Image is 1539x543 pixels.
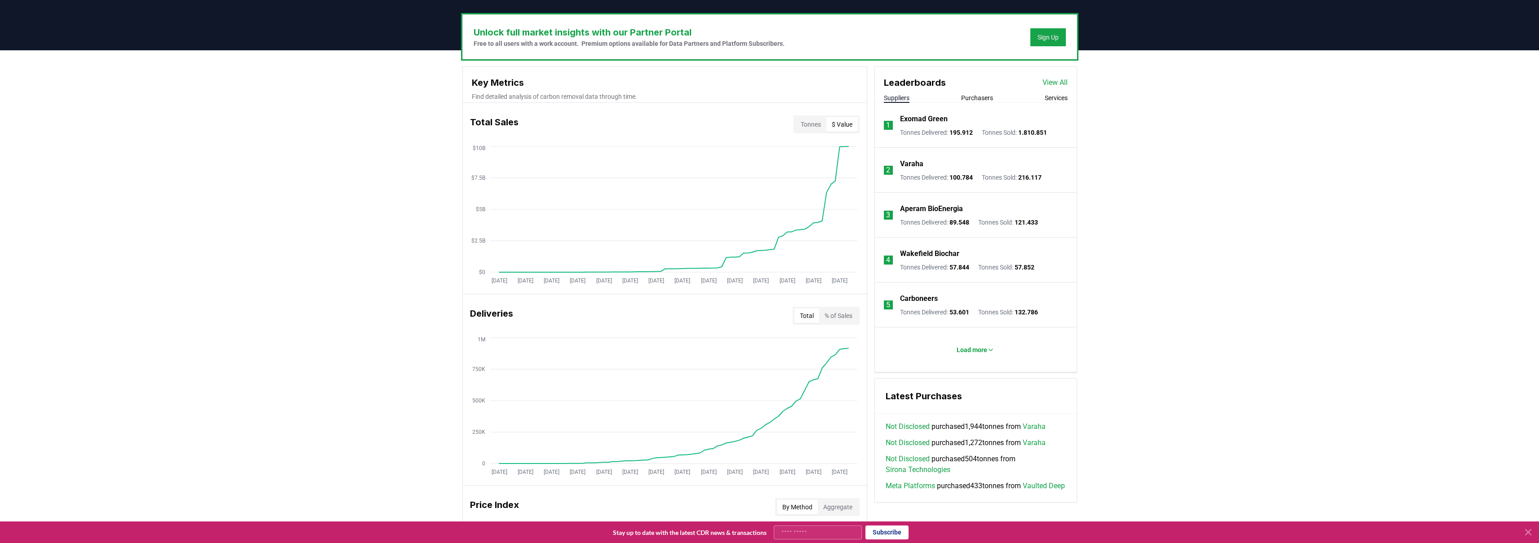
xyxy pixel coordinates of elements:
[779,278,795,284] tspan: [DATE]
[884,76,946,89] h3: Leaderboards
[648,278,664,284] tspan: [DATE]
[949,264,969,271] span: 57.844
[1042,77,1068,88] a: View All
[886,481,1065,491] span: purchased 433 tonnes from
[779,469,795,475] tspan: [DATE]
[832,469,847,475] tspan: [DATE]
[978,218,1038,227] p: Tonnes Sold :
[596,278,612,284] tspan: [DATE]
[900,203,963,214] a: Aperam BioEnergia
[795,117,826,132] button: Tonnes
[978,308,1038,317] p: Tonnes Sold :
[1015,219,1038,226] span: 121.433
[753,469,769,475] tspan: [DATE]
[886,300,890,310] p: 5
[727,469,742,475] tspan: [DATE]
[900,308,969,317] p: Tonnes Delivered :
[794,309,819,323] button: Total
[701,469,716,475] tspan: [DATE]
[476,206,485,212] tspan: $5B
[900,159,923,169] a: Varaha
[1038,33,1059,42] a: Sign Up
[886,421,930,432] a: Not Disclosed
[472,92,858,101] p: Find detailed analysis of carbon removal data through time.
[474,26,785,39] h3: Unlock full market insights with our Partner Portal
[570,278,585,284] tspan: [DATE]
[1045,93,1068,102] button: Services
[884,93,909,102] button: Suppliers
[900,173,973,182] p: Tonnes Delivered :
[961,93,993,102] button: Purchasers
[1023,437,1046,448] a: Varaha
[886,210,890,221] p: 3
[900,248,959,259] a: Wakefield Biochar
[886,454,1066,475] span: purchased 504 tonnes from
[805,469,821,475] tspan: [DATE]
[472,76,858,89] h3: Key Metrics
[886,120,890,131] p: 1
[900,218,969,227] p: Tonnes Delivered :
[471,175,485,181] tspan: $7.5B
[949,341,1002,359] button: Load more
[949,309,969,316] span: 53.601
[826,117,858,132] button: $ Value
[1030,28,1066,46] button: Sign Up
[622,469,638,475] tspan: [DATE]
[517,469,533,475] tspan: [DATE]
[900,293,938,304] a: Carboneers
[622,278,638,284] tspan: [DATE]
[886,389,1066,403] h3: Latest Purchases
[1015,309,1038,316] span: 132.786
[596,469,612,475] tspan: [DATE]
[570,469,585,475] tspan: [DATE]
[886,165,890,176] p: 2
[949,219,969,226] span: 89.548
[832,278,847,284] tspan: [DATE]
[544,469,559,475] tspan: [DATE]
[982,173,1042,182] p: Tonnes Sold :
[491,469,507,475] tspan: [DATE]
[886,464,950,475] a: Sirona Technologies
[701,278,716,284] tspan: [DATE]
[473,145,485,151] tspan: $10B
[957,345,987,354] p: Load more
[727,278,742,284] tspan: [DATE]
[819,309,858,323] button: % of Sales
[1023,421,1046,432] a: Varaha
[818,500,858,514] button: Aggregate
[470,307,513,325] h3: Deliveries
[674,469,690,475] tspan: [DATE]
[674,278,690,284] tspan: [DATE]
[886,255,890,265] p: 4
[886,437,930,448] a: Not Disclosed
[753,278,769,284] tspan: [DATE]
[648,469,664,475] tspan: [DATE]
[470,115,519,133] h3: Total Sales
[900,263,969,272] p: Tonnes Delivered :
[1015,264,1034,271] span: 57.852
[482,460,485,467] tspan: 0
[544,278,559,284] tspan: [DATE]
[777,500,818,514] button: By Method
[472,366,485,372] tspan: 750K
[900,114,948,124] a: Exomad Green
[474,39,785,48] p: Free to all users with a work account. Premium options available for Data Partners and Platform S...
[978,263,1034,272] p: Tonnes Sold :
[471,238,485,244] tspan: $2.5B
[479,269,485,275] tspan: $0
[472,397,485,404] tspan: 500K
[886,481,935,491] a: Meta Platforms
[886,437,1046,448] span: purchased 1,272 tonnes from
[478,336,485,343] tspan: 1M
[900,128,973,137] p: Tonnes Delivered :
[1018,129,1047,136] span: 1.810.851
[470,498,519,516] h3: Price Index
[1018,174,1042,181] span: 216.117
[1023,481,1065,491] a: Vaulted Deep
